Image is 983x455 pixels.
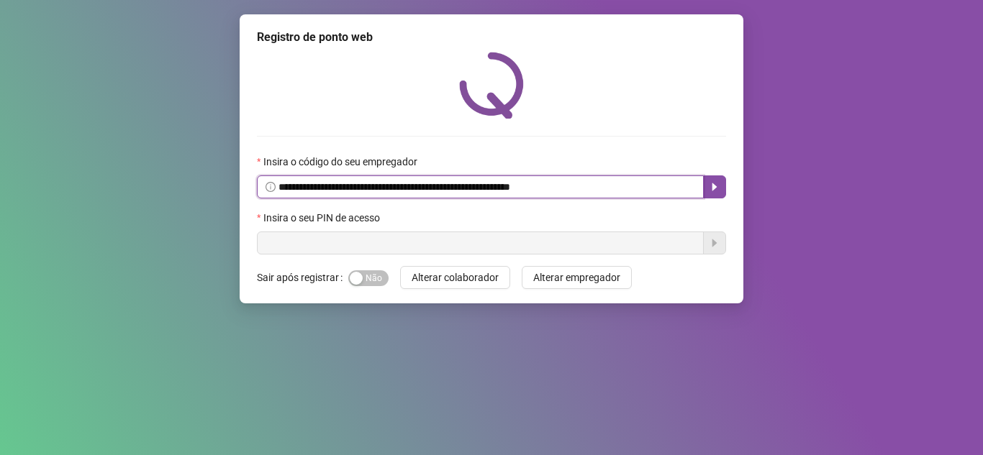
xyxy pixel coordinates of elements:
label: Insira o código do seu empregador [257,154,427,170]
label: Insira o seu PIN de acesso [257,210,389,226]
span: Alterar colaborador [412,270,499,285]
img: QRPoint [459,52,524,119]
button: Alterar colaborador [400,266,510,289]
span: caret-right [709,181,720,193]
div: Registro de ponto web [257,29,726,46]
button: Alterar empregador [522,266,632,289]
span: Alterar empregador [533,270,620,285]
label: Sair após registrar [257,266,348,289]
span: info-circle [266,182,276,192]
